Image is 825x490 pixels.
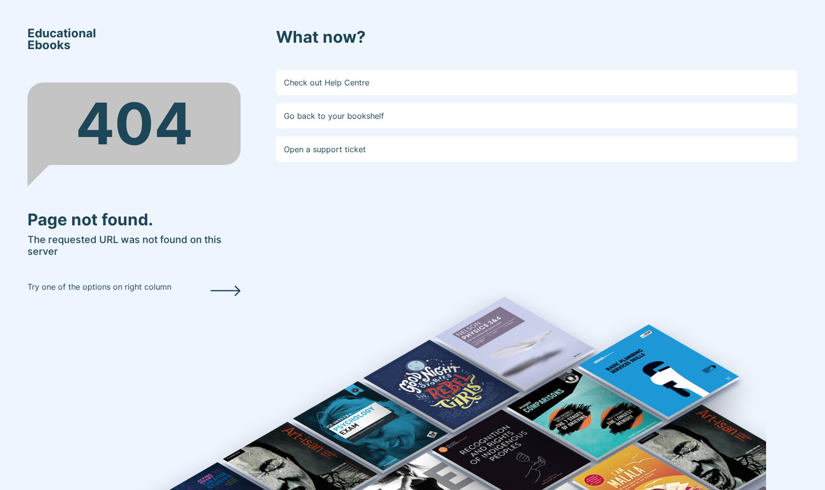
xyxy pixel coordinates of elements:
a: Open a support ticket [276,136,797,162]
h3: What now? [276,27,797,47]
h5: The requested URL was not found on this server [27,234,241,257]
h3: Page not found. [27,210,241,230]
span: Educational Ebooks [27,27,96,51]
a: Check out Help Centre [276,70,797,95]
p: Try one of the options on right column [27,281,171,293]
div: 404 [27,82,241,165]
a: Go back to your bookshelf [276,103,797,129]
